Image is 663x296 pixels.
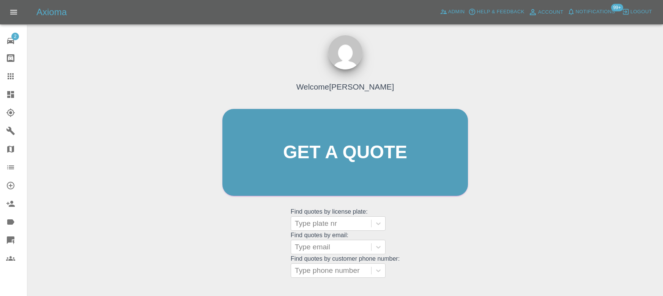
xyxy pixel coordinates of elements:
span: Logout [630,8,652,16]
span: Notifications [576,8,615,16]
span: Admin [448,8,465,16]
button: Logout [620,6,654,18]
span: 2 [11,33,19,40]
button: Help & Feedback [466,6,526,18]
span: Account [538,8,564,17]
button: Notifications [565,6,617,18]
a: Account [526,6,565,18]
h5: Axioma [36,6,67,18]
img: ... [328,35,362,69]
span: 99+ [611,4,623,11]
grid: Find quotes by customer phone number: [291,255,400,278]
grid: Find quotes by license plate: [291,208,400,231]
span: Help & Feedback [477,8,524,16]
a: Admin [438,6,467,18]
button: Open drawer [5,3,23,21]
grid: Find quotes by email: [291,232,400,254]
a: Get a quote [222,109,468,196]
h4: Welcome [PERSON_NAME] [296,81,394,93]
